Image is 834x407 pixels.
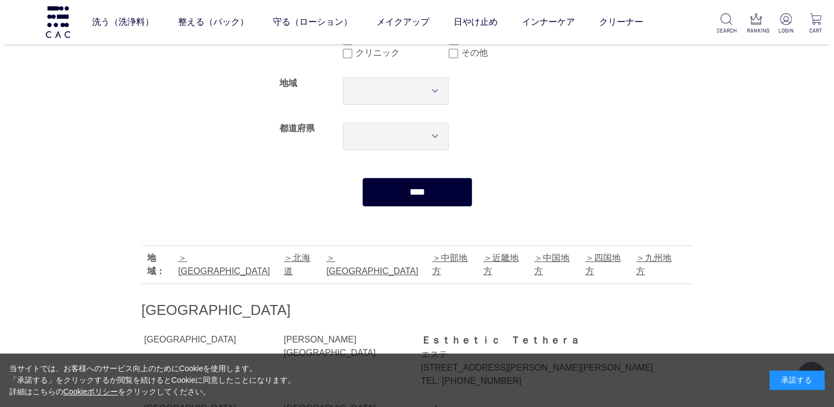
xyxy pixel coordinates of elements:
[44,6,72,38] img: logo
[521,7,574,38] a: インナーケア
[776,26,795,35] p: LOGIN
[432,253,467,276] a: 中部地方
[717,26,736,35] p: SEARCH
[421,333,668,347] div: Ｅｓｔｈｅｔｉｃ Ｔｅｔｈｅｒａ
[279,78,297,88] label: 地域
[279,124,315,133] label: 都道府県
[746,13,766,35] a: RANKING
[534,253,569,276] a: 中国地方
[453,7,497,38] a: 日やけ止め
[806,26,825,35] p: CART
[144,333,282,346] div: [GEOGRAPHIC_DATA]
[272,7,352,38] a: 守る（ローション）
[9,363,296,398] div: 当サイトでは、お客様へのサービス向上のためにCookieを使用します。 「承諾する」をクリックするか閲覧を続けるとCookieに同意したことになります。 詳細はこちらの をクリックしてください。
[177,7,248,38] a: 整える（パック）
[585,253,620,276] a: 四国地方
[147,251,173,278] div: 地域：
[746,26,766,35] p: RANKING
[806,13,825,35] a: CART
[776,13,795,35] a: LOGIN
[717,13,736,35] a: SEARCH
[376,7,429,38] a: メイクアップ
[770,371,825,390] div: 承諾する
[142,301,693,320] h2: [GEOGRAPHIC_DATA]
[599,7,643,38] a: クリーナー
[92,7,153,38] a: 洗う（洗浄料）
[284,333,407,360] div: [PERSON_NAME][GEOGRAPHIC_DATA]
[326,253,418,276] a: [GEOGRAPHIC_DATA]
[421,348,668,361] div: エステ
[636,253,671,276] a: 九州地方
[178,253,270,276] a: [GEOGRAPHIC_DATA]
[483,253,518,276] a: 近畿地方
[63,387,119,396] a: Cookieポリシー
[284,253,310,276] a: 北海道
